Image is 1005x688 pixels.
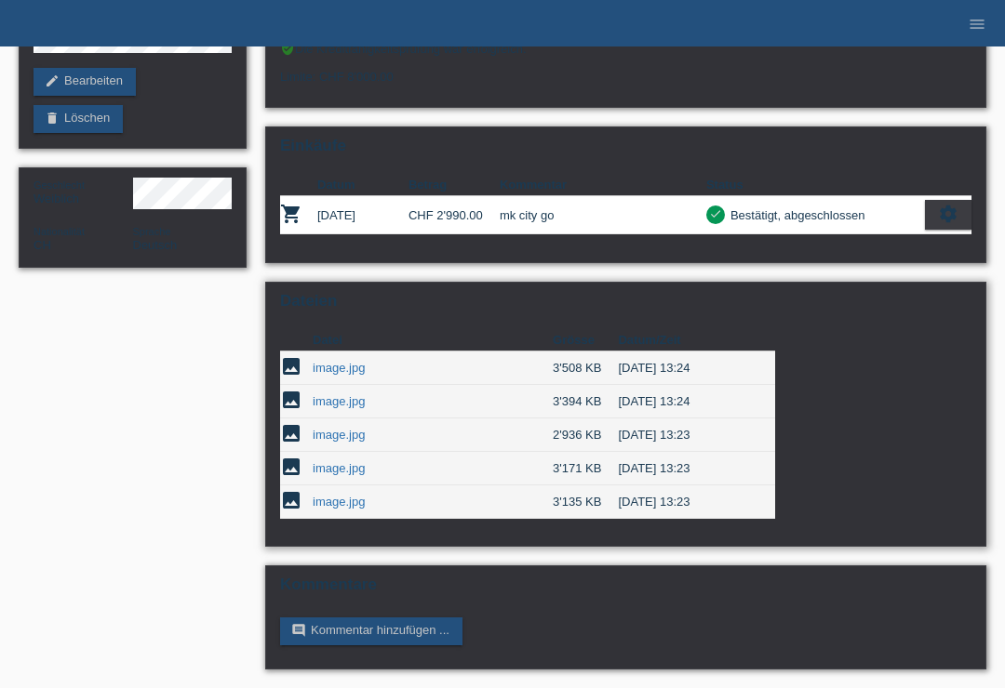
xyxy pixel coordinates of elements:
i: image [280,355,302,377]
td: [DATE] 13:23 [618,418,749,452]
span: Deutsch [133,238,178,252]
span: Schweiz [33,238,51,252]
td: 3'508 KB [553,351,618,385]
div: Die Kreditfähigkeitsprüfung war erfolgreich. Limite: CHF 8'000.00 [280,41,971,98]
i: image [280,389,302,411]
a: image.jpg [313,495,365,509]
i: check [709,207,722,220]
td: 2'936 KB [553,418,618,452]
td: [DATE] [317,196,409,234]
a: image.jpg [313,394,365,408]
th: Datum/Zeit [618,329,749,351]
span: Sprache [133,226,171,237]
span: Geschlecht [33,179,85,191]
td: [DATE] 13:24 [618,385,749,418]
td: 3'394 KB [553,385,618,418]
i: image [280,489,302,511]
td: [DATE] 13:23 [618,485,749,519]
h2: Einkäufe [280,137,971,165]
th: Betrag [409,174,500,196]
th: Datei [313,329,553,351]
i: comment [291,623,306,638]
th: Grösse [553,329,618,351]
i: image [280,456,302,478]
th: Kommentar [500,174,706,196]
td: mk city go [500,196,706,234]
i: image [280,422,302,444]
i: POSP00024199 [280,203,302,225]
td: [DATE] 13:24 [618,351,749,385]
a: image.jpg [313,461,365,475]
a: menu [958,18,996,29]
a: deleteLöschen [33,105,123,133]
span: Nationalität [33,226,85,237]
h2: Kommentare [280,576,971,603]
i: menu [968,15,986,33]
i: edit [45,73,60,88]
h2: Dateien [280,292,971,320]
div: Weiblich [33,178,133,205]
i: verified_user [280,41,295,56]
td: CHF 2'990.00 [409,196,500,234]
td: 3'135 KB [553,485,618,519]
a: image.jpg [313,428,365,442]
a: commentKommentar hinzufügen ... [280,617,462,645]
i: settings [938,204,958,224]
a: image.jpg [313,361,365,375]
td: [DATE] 13:23 [618,452,749,485]
td: 3'171 KB [553,452,618,485]
i: delete [45,111,60,126]
th: Status [706,174,925,196]
div: Bestätigt, abgeschlossen [725,205,865,225]
a: editBearbeiten [33,68,136,96]
th: Datum [317,174,409,196]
